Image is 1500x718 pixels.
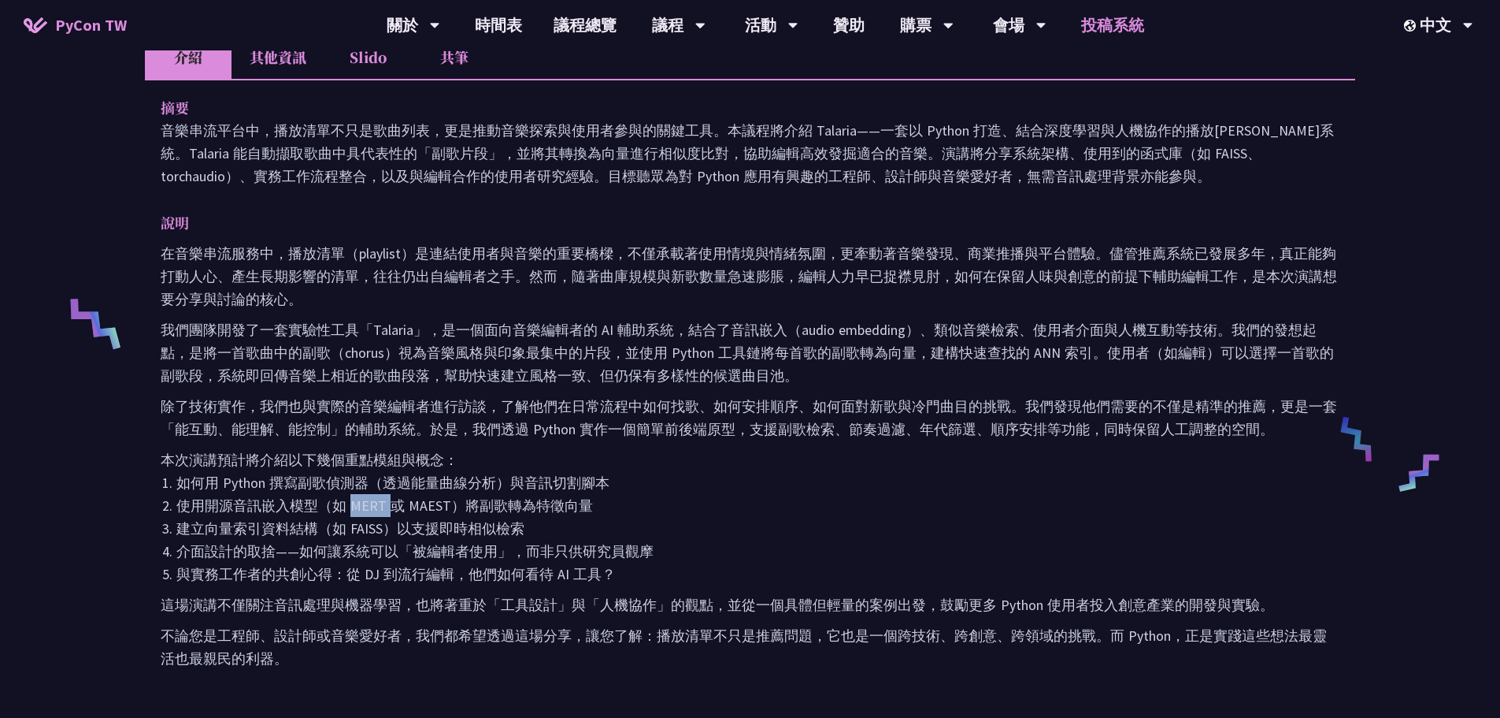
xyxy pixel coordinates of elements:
p: 音樂串流平台中，播放清單不只是歌曲列表，更是推動音樂探索與使用者參與的關鍵工具。本議程將介紹 Talaria——一套以 Python 打造、結合深度學習與人機協作的播放[PERSON_NAME]... [161,119,1339,188]
li: 與實務工作者的共創心得：從 DJ 到流行編輯，他們如何看待 AI 工具？ [176,563,1339,586]
span: PyCon TW [55,13,127,37]
img: Home icon of PyCon TW 2025 [24,17,47,33]
p: 除了技術實作，我們也與實際的音樂編輯者進行訪談，了解他們在日常流程中如何找歌、如何安排順序、如何面對新歌與冷門曲目的挑戰。我們發現他們需要的不僅是精準的推薦，更是一套「能互動、能理解、能控制」的... [161,395,1339,441]
img: Locale Icon [1404,20,1420,32]
p: 在音樂串流服務中，播放清單（playlist）是連結使用者與音樂的重要橋樑，不僅承載著使用情境與情緒氛圍，更牽動著音樂發現、商業推播與平台體驗。儘管推薦系統已發展多年，真正能夠打動人心、產生長期... [161,242,1339,311]
p: 不論您是工程師、設計師或音樂愛好者，我們都希望透過這場分享，讓您了解：播放清單不只是推薦問題，它也是一個跨技術、跨創意、跨領域的挑戰。而 Python，正是實踐這些想法最靈活也最親民的利器。 [161,624,1339,670]
li: 如何用 Python 撰寫副歌偵測器（透過能量曲線分析）與音訊切割腳本 [176,471,1339,494]
p: 說明 [161,211,1308,234]
p: 我們團隊開發了一套實驗性工具「Talaria」，是一個面向音樂編輯者的 AI 輔助系統，結合了音訊嵌入（audio embedding）、類似音樂檢索、使用者介面與人機互動等技術。我們的發想起點... [161,318,1339,387]
p: 這場演講不僅關注音訊處理與機器學習，也將著重於「工具設計」與「人機協作」的觀點，並從一個具體但輕量的案例出發，鼓勵更多 Python 使用者投入創意產業的開發與實驗。 [161,593,1339,616]
a: PyCon TW [8,6,143,45]
li: 使用開源音訊嵌入模型（如 MERT 或 MAEST）將副歌轉為特徵向量 [176,494,1339,517]
li: 介面設計的取捨——如何讓系統可以「被編輯者使用」，而非只供研究員觀摩 [176,540,1339,563]
li: 介紹 [145,35,231,79]
li: Slido [324,35,411,79]
li: 共筆 [411,35,498,79]
li: 其他資訊 [231,35,324,79]
p: 摘要 [161,96,1308,119]
p: 本次演講預計將介紹以下幾個重點模組與概念： [161,448,1339,471]
li: 建立向量索引資料結構（如 FAISS）以支援即時相似檢索 [176,517,1339,540]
